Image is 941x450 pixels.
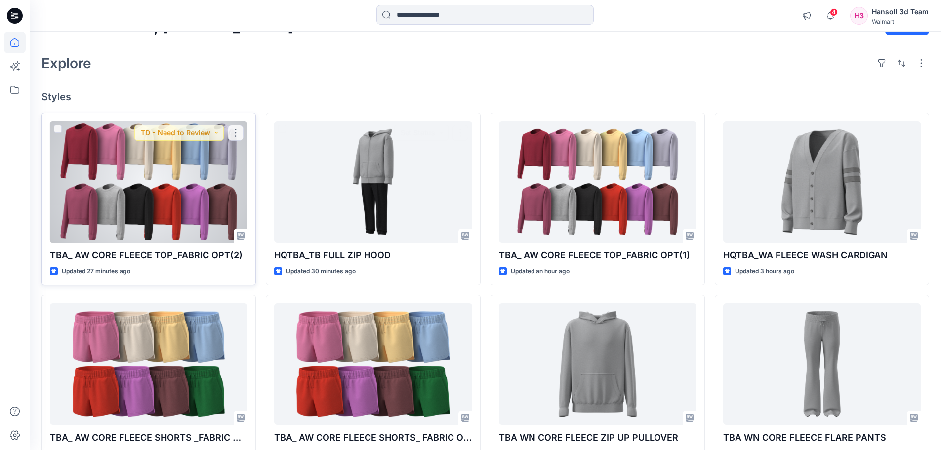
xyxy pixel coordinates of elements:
a: TBA_ AW CORE FLEECE TOP_FABRIC OPT(2) [50,121,247,243]
p: Updated an hour ago [511,266,570,277]
p: TBA WN CORE FLEECE ZIP UP PULLOVER [499,431,696,445]
span: 4 [830,8,838,16]
p: Updated 3 hours ago [735,266,794,277]
p: HQTBA_WA FLEECE WASH CARDIGAN [723,248,921,262]
a: TBA_ AW CORE FLEECE SHORTS_ FABRIC OPT(2) [274,303,472,425]
a: HQTBA_WA FLEECE WASH CARDIGAN [723,121,921,243]
p: TBA_ AW CORE FLEECE TOP_FABRIC OPT(2) [50,248,247,262]
div: H3 [850,7,868,25]
p: Updated 30 minutes ago [286,266,356,277]
p: TBA_ AW CORE FLEECE SHORTS _FABRIC OPT(1) [50,431,247,445]
h2: Explore [41,55,91,71]
p: TBA WN CORE FLEECE FLARE PANTS [723,431,921,445]
a: TBA_ AW CORE FLEECE SHORTS _FABRIC OPT(1) [50,303,247,425]
a: TBA_ AW CORE FLEECE TOP_FABRIC OPT(1) [499,121,696,243]
a: TBA WN CORE FLEECE ZIP UP PULLOVER [499,303,696,425]
p: TBA_ AW CORE FLEECE TOP_FABRIC OPT(1) [499,248,696,262]
div: Hansoll 3d Team [872,6,929,18]
h4: Styles [41,91,929,103]
p: Updated 27 minutes ago [62,266,130,277]
p: HQTBA_TB FULL ZIP HOOD [274,248,472,262]
a: TBA WN CORE FLEECE FLARE PANTS [723,303,921,425]
div: Walmart [872,18,929,25]
p: TBA_ AW CORE FLEECE SHORTS_ FABRIC OPT(2) [274,431,472,445]
a: HQTBA_TB FULL ZIP HOOD [274,121,472,243]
